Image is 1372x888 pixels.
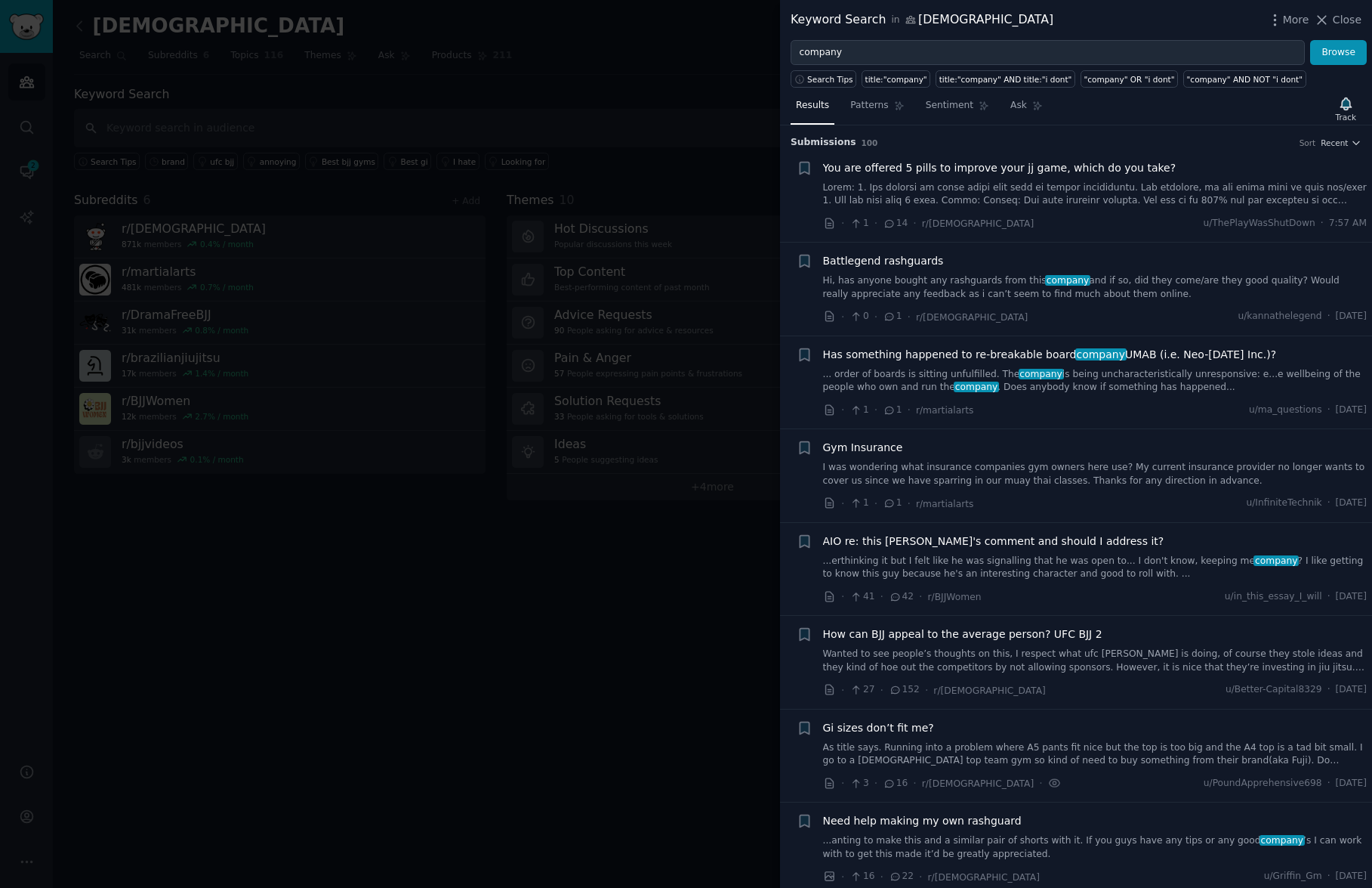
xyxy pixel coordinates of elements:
[823,741,1367,768] a: As title says. Running into a problem where A5 pants fit nice but the top is too big and the A4 t...
[823,534,1164,549] a: AIO re: this [PERSON_NAME]'s comment and should I address it?
[1327,777,1330,791] span: ·
[883,217,908,231] span: 14
[916,405,974,416] span: r/martialarts
[1259,835,1305,846] span: company
[1283,12,1309,28] span: More
[1329,217,1367,231] span: 7:57 AM
[791,11,1053,29] div: Keyword Search [DEMOGRAPHIC_DATA]
[874,402,877,418] span: ·
[1039,775,1042,791] span: ·
[841,775,844,791] span: ·
[1045,275,1090,286] span: company
[925,682,928,698] span: ·
[883,497,902,510] span: 1
[823,160,1176,176] a: You are offered 5 pills to improve your jj game, which do you take?
[791,94,834,125] a: Results
[849,217,868,231] span: 1
[1336,112,1356,122] div: Track
[939,74,1072,85] div: title:"company" AND title:"i dont"
[823,347,1277,363] a: Has something happened to re-breakable boardcompanyUMAB (i.e. Neo-[DATE] Inc.)?
[791,70,856,88] button: Search Tips
[883,404,902,417] span: 1
[823,720,934,736] a: Gi sizes don’t fit me?
[889,683,920,697] span: 152
[928,592,982,602] span: r/BJJWomen
[823,440,903,456] a: Gym Insurance
[849,497,868,510] span: 1
[865,74,927,85] div: title:"company"
[916,312,1028,323] span: r/[DEMOGRAPHIC_DATA]
[1019,369,1064,379] span: company
[1327,870,1330,883] span: ·
[1321,138,1361,148] button: Recent
[889,590,914,604] span: 42
[908,402,911,418] span: ·
[1249,404,1322,417] span: u/ma_questions
[1327,590,1330,604] span: ·
[823,627,1102,642] a: How can BJJ appeal to the average person? UFC BJJ 2
[916,499,974,509] span: r/martialarts
[883,310,902,323] span: 1
[919,589,922,605] span: ·
[880,589,883,605] span: ·
[1336,683,1367,697] span: [DATE]
[1226,683,1322,697] span: u/Better-Capital8329
[849,404,868,417] span: 1
[841,215,844,231] span: ·
[823,813,1022,829] a: Need help making my own rashguard
[1267,12,1309,28] button: More
[1203,217,1315,231] span: u/ThePlayWasShutDown
[928,872,1040,883] span: r/[DEMOGRAPHIC_DATA]
[1336,404,1367,417] span: [DATE]
[862,138,878,147] span: 100
[1183,70,1306,88] a: "company" AND NOT "i dont"
[849,683,874,697] span: 27
[823,274,1367,301] a: Hi, has anyone bought any rashguards from thiscompanyand if so, did they come/are they good quali...
[913,215,916,231] span: ·
[889,870,914,883] span: 22
[1081,70,1178,88] a: "company" OR "i dont"
[823,368,1367,394] a: ... order of boards is sitting unfulfilled. Thecompanyis being uncharacteristically unresponsive:...
[849,870,874,883] span: 16
[920,94,994,125] a: Sentiment
[1327,497,1330,510] span: ·
[922,778,1034,789] span: r/[DEMOGRAPHIC_DATA]
[841,869,844,885] span: ·
[841,682,844,698] span: ·
[791,136,856,150] span: Submission s
[883,777,908,791] span: 16
[1333,12,1361,28] span: Close
[1246,497,1321,510] span: u/InfiniteTechnik
[823,253,944,269] span: Battlegend rashguards
[1327,310,1330,323] span: ·
[791,40,1305,66] input: Try a keyword related to your business
[1327,683,1330,697] span: ·
[841,496,844,512] span: ·
[862,70,930,88] a: title:"company"
[823,181,1367,208] a: Lorem: 1. Ips dolorsi am conse adipi elit sedd ei tempor incididuntu. Lab etdolore, ma ali enima ...
[1010,99,1027,113] span: Ask
[823,461,1367,487] a: I was wondering what insurance companies gym owners here use? My current insurance provider no lo...
[1300,138,1316,148] div: Sort
[841,402,844,418] span: ·
[1187,74,1303,85] div: "company" AND NOT "i dont"
[1225,590,1322,604] span: u/in_this_essay_I_will
[919,869,922,885] span: ·
[1075,348,1127,360] span: company
[1336,590,1367,604] span: [DATE]
[807,74,853,85] span: Search Tips
[880,869,883,885] span: ·
[849,777,868,791] span: 3
[1321,217,1324,231] span: ·
[1005,94,1048,125] a: Ask
[841,309,844,325] span: ·
[841,589,844,605] span: ·
[1336,310,1367,323] span: [DATE]
[1084,74,1174,85] div: "company" OR "i dont"
[880,682,883,698] span: ·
